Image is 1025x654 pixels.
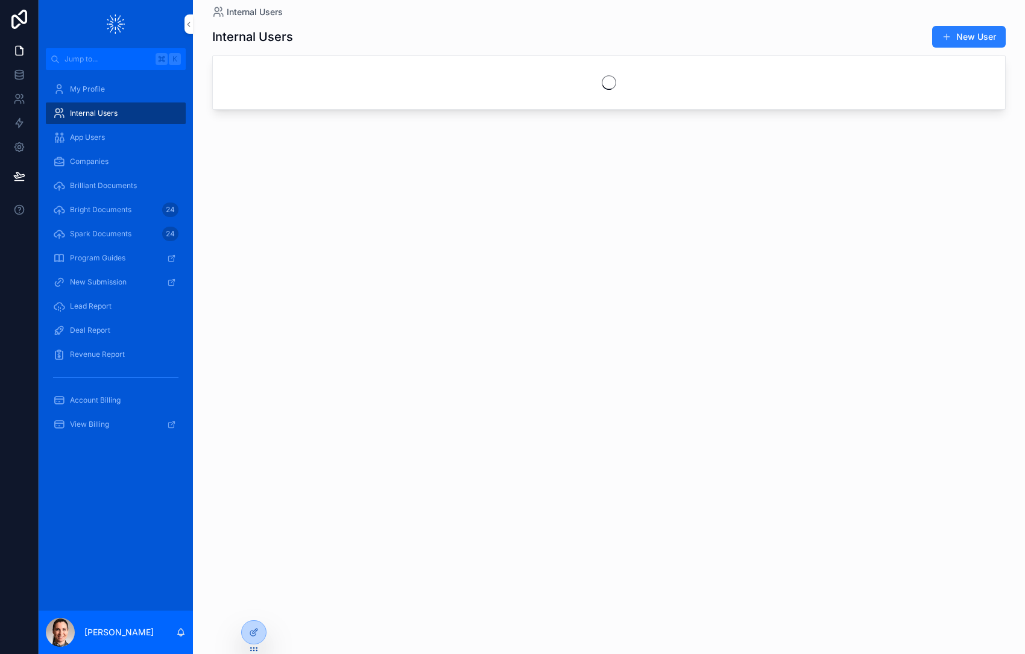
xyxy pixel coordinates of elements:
button: Jump to...K [46,48,186,70]
a: Spark Documents24 [46,223,186,245]
a: Companies [46,151,186,172]
span: Jump to... [65,54,151,64]
a: View Billing [46,413,186,435]
a: Internal Users [212,6,283,18]
a: Account Billing [46,389,186,411]
span: Companies [70,157,109,166]
span: Account Billing [70,395,121,405]
span: Brilliant Documents [70,181,137,190]
a: Internal Users [46,102,186,124]
span: Lead Report [70,301,112,311]
p: [PERSON_NAME] [84,626,154,638]
div: scrollable content [39,70,193,451]
span: Program Guides [70,253,125,263]
span: Deal Report [70,325,110,335]
a: Brilliant Documents [46,175,186,197]
a: Program Guides [46,247,186,269]
span: Internal Users [227,6,283,18]
span: Bright Documents [70,205,131,215]
span: App Users [70,133,105,142]
a: My Profile [46,78,186,100]
div: 24 [162,203,178,217]
span: View Billing [70,420,109,429]
span: Revenue Report [70,350,125,359]
span: New Submission [70,277,127,287]
div: 24 [162,227,178,241]
span: Internal Users [70,108,118,118]
a: New Submission [46,271,186,293]
span: Spark Documents [70,229,131,239]
span: K [170,54,180,64]
a: Lead Report [46,295,186,317]
span: My Profile [70,84,105,94]
img: App logo [107,14,125,34]
a: Deal Report [46,319,186,341]
h1: Internal Users [212,28,293,45]
button: New User [932,26,1006,48]
a: Revenue Report [46,344,186,365]
a: App Users [46,127,186,148]
a: Bright Documents24 [46,199,186,221]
